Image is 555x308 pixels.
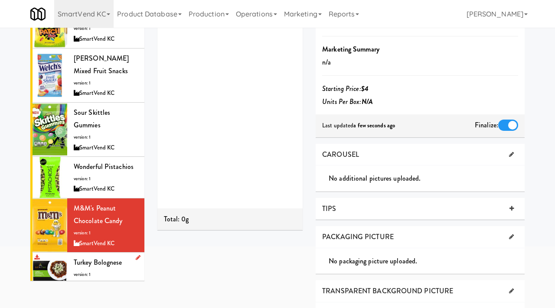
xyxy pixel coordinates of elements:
span: Last updated [322,121,395,130]
span: version: 1 [74,134,91,140]
li: [PERSON_NAME] Mixed Fruit Snacksversion: 1SmartVend KC [30,49,144,103]
div: No additional pictures uploaded. [329,172,525,185]
span: PACKAGING PICTURE [322,232,394,242]
div: SmartVend KC [74,184,138,195]
span: TRANSPARENT BACKGROUND PICTURE [322,286,453,296]
div: SmartVend KC [74,238,138,249]
img: Micromart [30,6,46,22]
div: SmartVend KC [74,88,138,99]
span: Turkey Bolognese [74,257,122,267]
li: Turkey Bologneseversion: 1SmartVend KC [30,253,144,294]
i: Starting Price: [322,84,369,94]
span: Wonderful Pistachios [74,162,134,172]
b: N/A [362,97,373,107]
span: version: 1 [74,25,91,32]
span: version: 1 [74,80,91,86]
span: M&M's Peanut Chocolate Candy [74,203,123,226]
b: a few seconds ago [353,121,395,130]
span: version: 1 [74,175,91,182]
span: CAROUSEL [322,149,359,159]
i: Units Per Box: [322,97,373,107]
li: M&M's Peanut Chocolate Candyversion: 1SmartVend KC [30,198,144,253]
div: No packaging picture uploaded. [329,255,525,268]
p: n/a [322,56,518,69]
div: SmartVend KC [74,279,138,290]
div: SmartVend KC [74,143,138,153]
span: version: 1 [74,230,91,236]
b: $4 [361,84,369,94]
div: SmartVend KC [74,34,138,45]
li: Sour Skittles Gummiesversion: 1SmartVend KC [30,103,144,157]
span: [PERSON_NAME] Mixed Fruit Snacks [74,53,129,76]
span: Total: 0g [164,214,189,224]
b: Marketing Summary [322,44,379,54]
span: Sour Skittles Gummies [74,107,110,130]
span: TIPS [322,204,336,214]
span: version: 1 [74,271,91,278]
li: Wonderful Pistachiosversion: 1SmartVend KC [30,157,144,198]
span: Finalize: [475,120,498,130]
